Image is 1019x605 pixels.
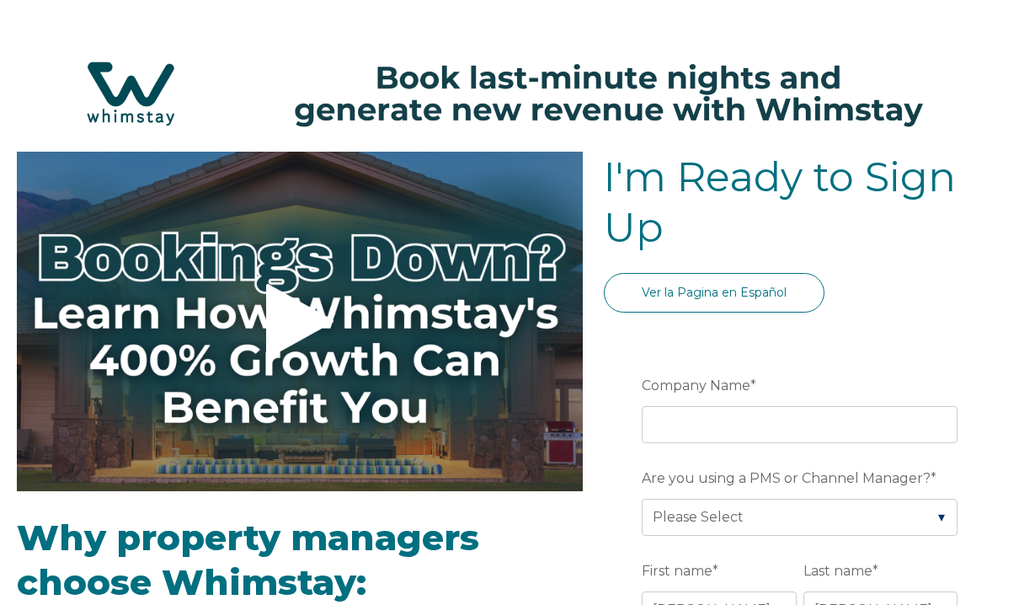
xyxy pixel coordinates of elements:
[642,558,712,584] span: First name
[17,516,479,604] span: Why property managers choose Whimstay:
[803,558,872,584] span: Last name
[604,153,956,252] span: I'm Ready to Sign Up
[642,372,750,399] span: Company Name
[17,41,1002,146] img: Hubspot header for SSOB (4)
[642,465,931,491] span: Are you using a PMS or Channel Manager?
[604,273,824,313] a: Ver la Pagina en Español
